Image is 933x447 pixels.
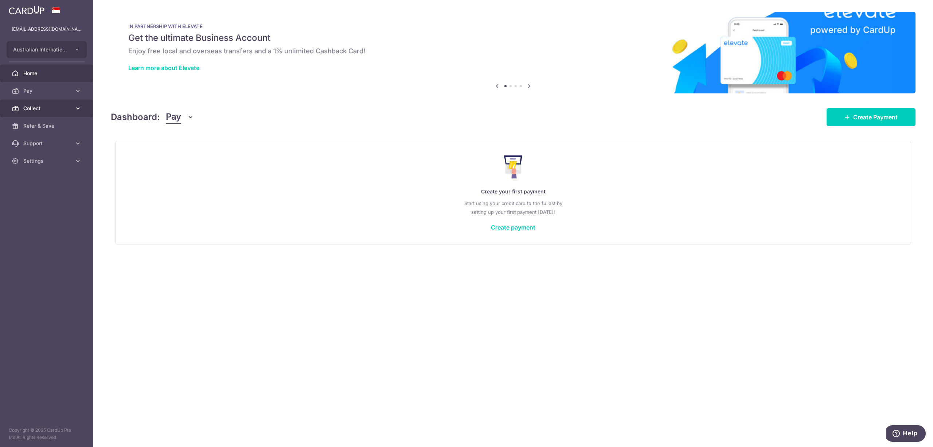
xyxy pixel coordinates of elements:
img: Renovation banner [111,12,916,93]
p: Start using your credit card to the fullest by setting up your first payment [DATE]! [130,199,896,216]
span: Collect [23,105,71,112]
h4: Dashboard: [111,111,160,124]
p: [EMAIL_ADDRESS][DOMAIN_NAME] [12,26,82,33]
span: Settings [23,157,71,165]
span: Australian International School Pte Ltd [13,46,67,53]
span: Create Payment [853,113,898,122]
p: IN PARTNERSHIP WITH ELEVATE [128,23,898,29]
img: CardUp [9,6,44,15]
p: Create your first payment [130,187,896,196]
span: Refer & Save [23,122,71,130]
h6: Enjoy free local and overseas transfers and a 1% unlimited Cashback Card! [128,47,898,55]
span: Support [23,140,71,147]
a: Create Payment [827,108,916,126]
a: Learn more about Elevate [128,64,199,72]
span: Pay [166,110,181,124]
span: Home [23,70,71,77]
button: Pay [166,110,194,124]
h5: Get the ultimate Business Account [128,32,898,44]
a: Create payment [491,224,535,231]
iframe: Opens a widget where you can find more information [886,425,926,443]
span: Pay [23,87,71,95]
img: Make Payment [504,155,523,178]
button: Australian International School Pte Ltd [7,41,87,58]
